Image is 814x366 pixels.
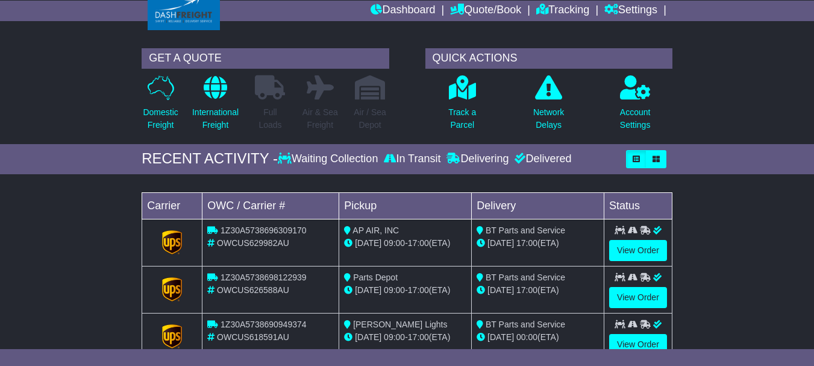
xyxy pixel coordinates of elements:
span: 09:00 [384,285,405,295]
td: Status [604,192,672,219]
span: [DATE] [487,238,514,248]
a: Dashboard [371,1,435,21]
span: 09:00 [384,332,405,342]
p: Track a Parcel [448,106,476,131]
div: GET A QUOTE [142,48,389,69]
td: Delivery [472,192,604,219]
p: Air & Sea Freight [302,106,338,131]
td: OWC / Carrier # [202,192,339,219]
a: Quote/Book [450,1,521,21]
img: GetCarrierServiceLogo [162,277,183,301]
span: 17:00 [516,238,537,248]
span: OWCUS629982AU [217,238,289,248]
p: Network Delays [533,106,564,131]
div: Waiting Collection [278,153,381,166]
a: Settings [604,1,657,21]
a: DomesticFreight [142,75,178,138]
div: QUICK ACTIONS [425,48,672,69]
img: GetCarrierServiceLogo [162,324,183,349]
div: (ETA) [477,331,599,344]
td: Carrier [142,192,202,219]
span: [DATE] [355,332,381,342]
span: [PERSON_NAME] Lights [353,320,447,329]
span: [DATE] [355,285,381,295]
span: 17:00 [408,238,429,248]
span: BT Parts and Service [486,226,565,235]
span: 17:00 [408,285,429,295]
span: 17:00 [408,332,429,342]
span: [DATE] [355,238,381,248]
span: OWCUS626588AU [217,285,289,295]
td: Pickup [339,192,472,219]
p: Air / Sea Depot [354,106,386,131]
p: Account Settings [620,106,651,131]
span: 1Z30A5738696309170 [221,226,306,235]
div: - (ETA) [344,284,466,297]
div: - (ETA) [344,237,466,250]
a: Track aParcel [448,75,477,138]
div: (ETA) [477,237,599,250]
div: Delivered [512,153,571,166]
a: NetworkDelays [533,75,565,138]
div: Delivering [443,153,512,166]
span: Parts Depot [353,273,398,282]
div: (ETA) [477,284,599,297]
span: [DATE] [487,332,514,342]
a: View Order [609,287,667,308]
span: 1Z30A5738698122939 [221,273,306,282]
span: AP AIR, INC [352,226,399,235]
span: 09:00 [384,238,405,248]
div: In Transit [381,153,443,166]
a: AccountSettings [619,75,651,138]
span: 1Z30A5738690949374 [221,320,306,329]
a: View Order [609,240,667,261]
span: BT Parts and Service [486,320,565,329]
a: View Order [609,334,667,355]
span: 00:00 [516,332,537,342]
p: Domestic Freight [143,106,178,131]
span: BT Parts and Service [486,273,565,282]
img: GetCarrierServiceLogo [162,230,183,254]
div: - (ETA) [344,331,466,344]
span: [DATE] [487,285,514,295]
a: InternationalFreight [192,75,239,138]
a: Tracking [536,1,589,21]
div: RECENT ACTIVITY - [142,150,278,168]
span: OWCUS618591AU [217,332,289,342]
p: International Freight [192,106,239,131]
p: Full Loads [255,106,285,131]
span: 17:00 [516,285,537,295]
